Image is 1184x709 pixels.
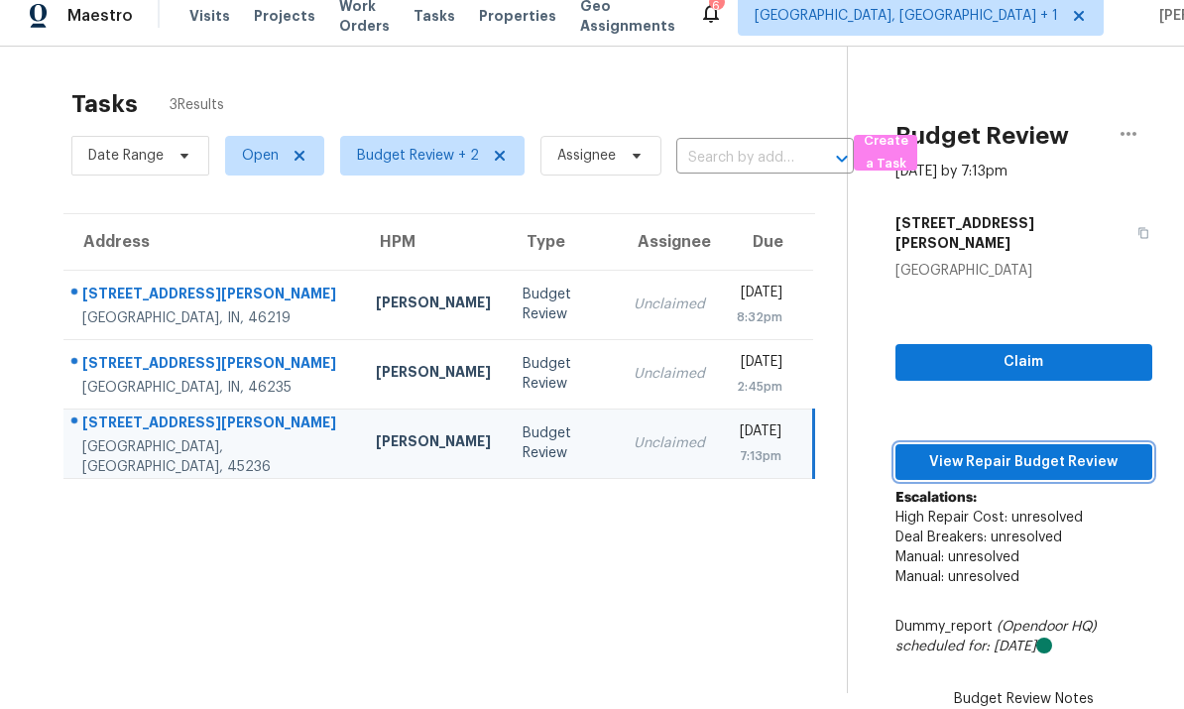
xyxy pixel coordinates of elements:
button: Claim [895,344,1152,381]
div: Unclaimed [634,295,705,314]
th: Type [507,214,618,270]
span: Visits [189,6,230,26]
th: Assignee [618,214,721,270]
div: [STREET_ADDRESS][PERSON_NAME] [82,284,344,308]
span: Manual: unresolved [895,570,1019,584]
span: Budget Review Notes [942,689,1106,709]
h2: Budget Review [895,126,1069,146]
div: [GEOGRAPHIC_DATA] [895,261,1152,281]
span: Create a Task [864,130,907,176]
button: Open [828,145,856,173]
span: Claim [911,350,1136,375]
div: [DATE] by 7:13pm [895,162,1007,181]
div: 8:32pm [737,307,782,327]
h2: Tasks [71,94,138,114]
div: Dummy_report [895,617,1152,656]
div: [DATE] [737,352,782,377]
h5: [STREET_ADDRESS][PERSON_NAME] [895,213,1125,253]
div: Unclaimed [634,433,705,453]
div: 2:45pm [737,377,782,397]
div: [STREET_ADDRESS][PERSON_NAME] [82,413,344,437]
span: Tasks [414,9,455,23]
span: High Repair Cost: unresolved [895,511,1083,525]
span: Projects [254,6,315,26]
div: [PERSON_NAME] [376,293,491,317]
div: Budget Review [523,423,602,463]
span: Maestro [67,6,133,26]
div: [PERSON_NAME] [376,431,491,456]
div: [GEOGRAPHIC_DATA], IN, 46219 [82,308,344,328]
div: [STREET_ADDRESS][PERSON_NAME] [82,353,344,378]
span: Assignee [557,146,616,166]
div: Unclaimed [634,364,705,384]
div: [DATE] [737,283,782,307]
b: Escalations: [895,491,977,505]
span: Budget Review + 2 [357,146,479,166]
div: [DATE] [737,421,781,446]
div: Budget Review [523,354,602,394]
button: View Repair Budget Review [895,444,1152,481]
div: Budget Review [523,285,602,324]
span: View Repair Budget Review [911,450,1136,475]
i: scheduled for: [DATE] [895,640,1036,653]
th: Address [63,214,360,270]
div: [GEOGRAPHIC_DATA], [GEOGRAPHIC_DATA], 45236 [82,437,344,477]
span: Manual: unresolved [895,550,1019,564]
div: [PERSON_NAME] [376,362,491,387]
span: Properties [479,6,556,26]
input: Search by address [676,143,798,174]
span: [GEOGRAPHIC_DATA], [GEOGRAPHIC_DATA] + 1 [755,6,1058,26]
span: Date Range [88,146,164,166]
span: 3 Results [170,95,224,115]
i: (Opendoor HQ) [997,620,1097,634]
span: Deal Breakers: unresolved [895,531,1062,544]
th: HPM [360,214,507,270]
div: 7:13pm [737,446,781,466]
span: Open [242,146,279,166]
button: Create a Task [854,135,917,171]
button: Copy Address [1125,205,1152,261]
div: [GEOGRAPHIC_DATA], IN, 46235 [82,378,344,398]
th: Due [721,214,813,270]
